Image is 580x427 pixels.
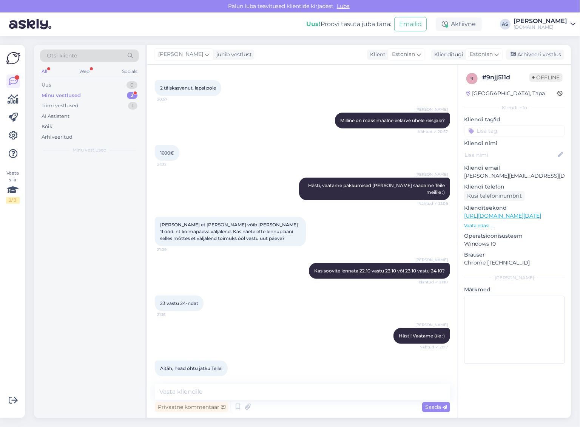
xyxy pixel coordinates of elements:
[464,286,565,294] p: Märkmed
[464,172,565,180] p: [PERSON_NAME][EMAIL_ADDRESS][DOMAIN_NAME]
[464,251,565,259] p: Brauser
[514,18,575,30] a: [PERSON_NAME][DOMAIN_NAME]
[464,212,541,219] a: [URL][DOMAIN_NAME][DATE]
[157,377,185,382] span: 21:17
[464,183,565,191] p: Kliendi telefon
[6,170,20,204] div: Vaata siia
[420,344,448,350] span: Nähtud ✓ 21:17
[128,102,137,110] div: 1
[160,150,174,156] span: 1600€
[464,232,565,240] p: Operatsioonisüsteem
[470,50,493,59] span: Estonian
[399,333,445,339] span: Hästi! Vaatame üle :)
[466,90,545,97] div: [GEOGRAPHIC_DATA], Tapa
[120,67,139,76] div: Socials
[482,73,529,82] div: # 9njj511d
[160,222,299,241] span: [PERSON_NAME] et [PERSON_NAME] võib [PERSON_NAME] 11 ööd. nt kolmapäeva väljalend. Kas näete ette...
[415,172,448,177] span: [PERSON_NAME]
[213,51,252,59] div: juhib vestlust
[506,50,564,60] div: Arhiveeri vestlus
[157,96,185,102] span: 20:57
[418,201,448,206] span: Nähtud ✓ 21:06
[471,76,474,81] span: 9
[514,24,567,30] div: [DOMAIN_NAME]
[529,73,563,82] span: Offline
[500,19,511,29] div: AS
[78,67,91,76] div: Web
[418,129,448,135] span: Nähtud ✓ 20:57
[72,147,106,153] span: Minu vestlused
[419,279,448,285] span: Nähtud ✓ 21:10
[415,107,448,112] span: [PERSON_NAME]
[6,197,20,204] div: 2 / 3
[157,312,185,317] span: 21:16
[42,81,51,89] div: Uus
[340,118,445,123] span: Milline on maksimaalne eelarve ühele reisijale?
[306,20,391,29] div: Proovi tasuta juba täna:
[160,300,198,306] span: 23 vastu 24-ndat
[127,92,137,99] div: 2
[42,113,69,120] div: AI Assistent
[158,50,203,59] span: [PERSON_NAME]
[367,51,386,59] div: Klient
[160,85,216,91] span: 2 täiskasvanut, lapsi pole
[415,257,448,263] span: [PERSON_NAME]
[425,404,447,410] span: Saada
[42,133,72,141] div: Arhiveeritud
[464,222,565,229] p: Vaata edasi ...
[126,81,137,89] div: 0
[464,204,565,212] p: Klienditeekond
[464,240,565,248] p: Windows 10
[6,51,20,65] img: Askly Logo
[306,20,321,28] b: Uus!
[464,164,565,172] p: Kliendi email
[464,191,525,201] div: Küsi telefoninumbrit
[464,259,565,267] p: Chrome [TECHNICAL_ID]
[464,104,565,111] div: Kliendi info
[40,67,49,76] div: All
[464,116,565,124] p: Kliendi tag'id
[314,268,445,274] span: Kas soovite lennata 22.10 vastu 23.10 või 23.10 vastu 24.10?
[464,139,565,147] p: Kliendi nimi
[157,247,185,252] span: 21:09
[514,18,567,24] div: [PERSON_NAME]
[464,274,565,281] div: [PERSON_NAME]
[392,50,415,59] span: Estonian
[394,17,427,31] button: Emailid
[335,3,352,9] span: Luba
[47,52,77,60] span: Otsi kliente
[160,365,222,371] span: Aitäh, head õhtu jätku Teile!
[436,17,482,31] div: Aktiivne
[155,402,228,412] div: Privaatne kommentaar
[42,92,81,99] div: Minu vestlused
[464,125,565,136] input: Lisa tag
[157,161,185,167] span: 21:02
[42,123,52,130] div: Kõik
[431,51,463,59] div: Klienditugi
[464,151,556,159] input: Lisa nimi
[42,102,79,110] div: Tiimi vestlused
[308,183,446,195] span: Hästi, vaatame pakkumised [PERSON_NAME] saadame Teile meilile :)
[415,322,448,328] span: [PERSON_NAME]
